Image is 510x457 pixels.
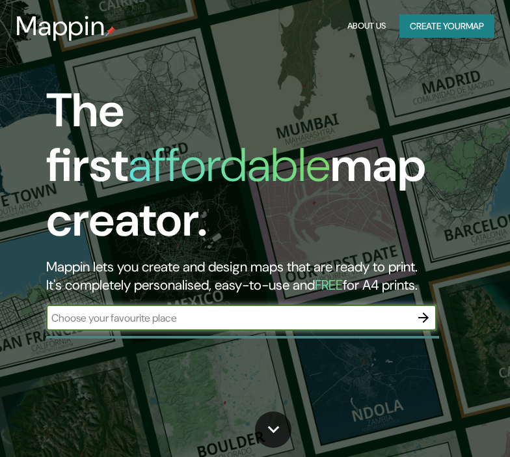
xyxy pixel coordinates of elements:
[16,10,105,42] h3: Mappin
[46,83,454,258] h1: The first map creator.
[344,14,389,38] button: About Us
[315,276,343,294] h5: FREE
[399,14,494,38] button: Create yourmap
[105,26,116,36] img: mappin-pin
[128,135,330,195] h1: affordable
[46,311,410,325] input: Choose your favourite place
[46,258,454,294] h2: Mappin lets you create and design maps that are ready to print. It's completely personalised, eas...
